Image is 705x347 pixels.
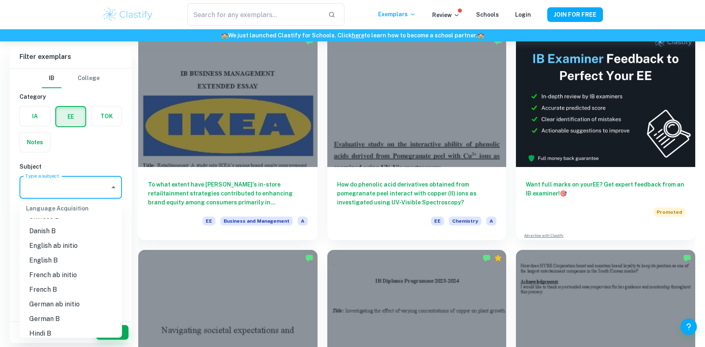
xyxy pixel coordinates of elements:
img: Clastify logo [102,7,154,23]
h6: We just launched Clastify for Schools. Click to learn how to become a school partner. [2,31,703,40]
button: EE [56,107,85,126]
span: 🏫 [477,32,484,39]
span: EE [202,217,215,226]
h6: How do phenolic acid derivatives obtained from pomegranate peel interact with copper (II) ions as... [337,180,497,207]
img: Marked [683,254,691,262]
span: 🎯 [560,190,567,197]
p: Review [432,11,460,20]
li: French B [20,282,122,297]
span: A [486,217,496,226]
li: English B [20,253,122,268]
label: Type a subject [25,172,59,179]
a: To what extent have [PERSON_NAME]'s in-store retailtainment strategies contributed to enhancing b... [138,33,318,240]
li: French ab initio [20,268,122,282]
button: Close [108,182,119,193]
li: Hindi B [20,326,122,341]
a: Schools [476,11,499,18]
li: Danish B [20,224,122,239]
span: Chemistry [449,217,481,226]
span: 🏫 [221,32,228,39]
a: Advertise with Clastify [524,233,564,239]
input: Search for any exemplars... [187,3,322,26]
button: Help and Feedback [681,319,697,335]
h6: Subject [20,162,122,171]
div: Filter type choice [42,69,100,88]
button: Notes [20,132,50,152]
a: Want full marks on yourEE? Get expert feedback from an IB examiner!PromotedAdvertise with Clastify [516,33,695,240]
div: Premium [494,254,502,262]
a: How do phenolic acid derivatives obtained from pomegranate peel interact with copper (II) ions as... [327,33,507,240]
button: IA [20,106,50,126]
span: EE [431,217,444,226]
button: College [78,69,100,88]
span: A [298,217,308,226]
li: German B [20,312,122,326]
span: Promoted [653,208,685,217]
li: English ab initio [20,239,122,253]
span: Business and Management [220,217,293,226]
h6: Want full marks on your EE ? Get expert feedback from an IB examiner! [526,180,685,198]
button: TOK [91,106,122,126]
h6: Filter exemplars [10,46,132,68]
button: JOIN FOR FREE [547,7,603,22]
button: IB [42,69,61,88]
a: Login [515,11,531,18]
p: Exemplars [378,10,416,19]
li: German ab initio [20,297,122,312]
img: Marked [483,254,491,262]
h6: Category [20,92,122,101]
h6: To what extent have [PERSON_NAME]'s in-store retailtainment strategies contributed to enhancing b... [148,180,308,207]
div: Language Acquisition [20,199,122,218]
img: Marked [305,254,313,262]
img: Thumbnail [516,33,695,167]
a: here [352,32,364,39]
